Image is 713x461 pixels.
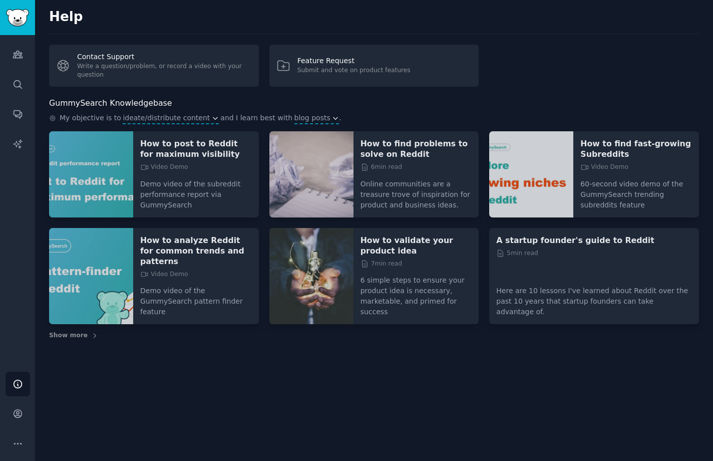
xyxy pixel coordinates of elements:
[496,235,692,246] a: A startup founder's guide to Reddit
[140,279,252,317] p: Demo video of the GummySearch pattern finder feature
[294,113,339,123] button: blog posts
[580,163,628,172] span: Video Demo
[140,138,252,159] a: How to post to Reddit for maximum visibility
[49,45,259,87] a: Contact SupportWrite a question/problem, or record a video with your question
[6,9,29,27] img: GummySearch logo
[361,172,472,210] p: Online communities are a treasure trove of inspiration for product and business ideas.
[49,113,699,124] div: .
[489,131,573,217] img: How to find fast-growing Subreddits
[49,97,172,110] h2: GummySearch Knowledgebase
[297,56,411,66] div: Feature Request
[220,113,292,124] span: and I learn best with
[269,45,479,87] a: Feature RequestSubmit and vote on product features
[49,131,133,217] img: How to post to Reddit for maximum visibility
[496,279,692,317] p: Here are 10 lessons I've learned about Reddit over the past 10 years that startup founders can ta...
[361,260,402,269] span: 7 min read
[49,228,133,325] img: How to analyze Reddit for common trends and patterns
[361,138,472,159] a: How to find problems to solve on Reddit
[269,131,353,217] img: How to find problems to solve on Reddit
[60,113,121,124] span: My objective is to
[361,163,402,172] span: 6 min read
[140,163,188,172] span: Video Demo
[140,235,252,267] a: How to analyze Reddit for common trends and patterns
[361,235,472,256] a: How to validate your product idea
[496,249,538,258] span: 5 min read
[123,113,210,123] span: ideate/distribute content
[49,9,699,25] h2: Help
[294,113,330,123] span: blog posts
[140,270,188,279] span: Video Demo
[297,66,411,75] div: Submit and vote on product features
[49,331,88,340] span: Show more
[580,172,692,210] p: 60-second video demo of the GummySearch trending subreddits feature
[269,228,353,325] img: How to validate your product idea
[580,138,692,159] a: How to find fast-growing Subreddits
[123,113,218,123] button: ideate/distribute content
[361,268,472,317] p: 6 simple steps to ensure your product idea is necessary, marketable, and primed for success
[140,172,252,210] p: Demo video of the subreddit performance report via GummySearch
